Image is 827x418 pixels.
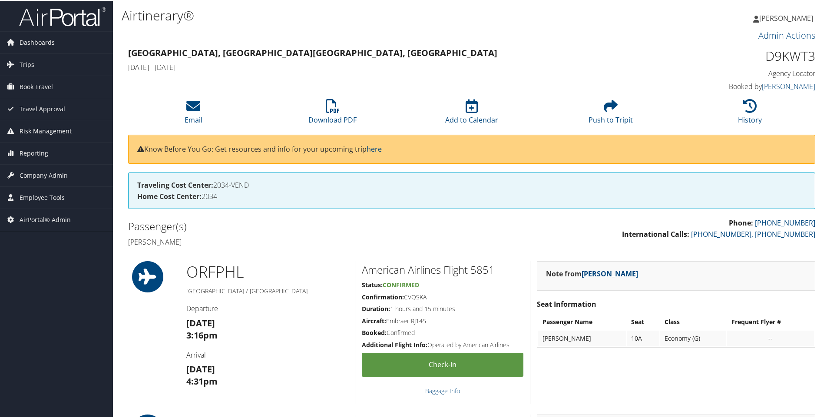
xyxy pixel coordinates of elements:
[445,103,498,124] a: Add to Calendar
[362,352,523,376] a: Check-in
[20,97,65,119] span: Travel Approval
[20,53,34,75] span: Trips
[538,313,626,329] th: Passenger Name
[137,192,806,199] h4: 2034
[362,280,383,288] strong: Status:
[122,6,589,24] h1: Airtinerary®
[19,6,106,26] img: airportal-logo.png
[186,260,348,282] h1: ORF PHL
[762,81,815,90] a: [PERSON_NAME]
[20,186,65,208] span: Employee Tools
[622,229,689,238] strong: International Calls:
[186,316,215,328] strong: [DATE]
[729,217,753,227] strong: Phone:
[186,362,215,374] strong: [DATE]
[731,334,810,342] div: --
[128,218,465,233] h2: Passenger(s)
[362,262,523,276] h2: American Airlines Flight 5851
[383,280,419,288] span: Confirmed
[589,103,633,124] a: Push to Tripit
[537,299,596,308] strong: Seat Information
[660,313,726,329] th: Class
[185,103,202,124] a: Email
[653,46,815,64] h1: D9KWT3
[20,31,55,53] span: Dashboards
[128,62,640,71] h4: [DATE] - [DATE]
[362,328,387,336] strong: Booked:
[20,164,68,186] span: Company Admin
[627,313,659,329] th: Seat
[128,236,465,246] h4: [PERSON_NAME]
[691,229,815,238] a: [PHONE_NUMBER], [PHONE_NUMBER]
[186,286,348,295] h5: [GEOGRAPHIC_DATA] / [GEOGRAPHIC_DATA]
[627,330,659,345] td: 10A
[653,68,815,77] h4: Agency Locator
[20,142,48,163] span: Reporting
[137,191,202,200] strong: Home Cost Center:
[738,103,762,124] a: History
[128,46,497,58] strong: [GEOGRAPHIC_DATA], [GEOGRAPHIC_DATA] [GEOGRAPHIC_DATA], [GEOGRAPHIC_DATA]
[20,208,71,230] span: AirPortal® Admin
[362,304,523,312] h5: 1 hours and 15 minutes
[759,13,813,22] span: [PERSON_NAME]
[425,386,460,394] a: Baggage Info
[362,304,390,312] strong: Duration:
[186,375,218,386] strong: 4:31pm
[362,316,386,324] strong: Aircraft:
[137,181,806,188] h4: 2034-VEND
[137,143,806,154] p: Know Before You Go: Get resources and info for your upcoming trip
[308,103,357,124] a: Download PDF
[20,75,53,97] span: Book Travel
[546,268,638,278] strong: Note from
[653,81,815,90] h4: Booked by
[20,119,72,141] span: Risk Management
[362,328,523,336] h5: Confirmed
[362,340,523,348] h5: Operated by American Airlines
[367,143,382,153] a: here
[362,292,404,300] strong: Confirmation:
[758,29,815,40] a: Admin Actions
[727,313,814,329] th: Frequent Flyer #
[362,292,523,301] h5: CVQSKA
[137,179,213,189] strong: Traveling Cost Center:
[186,349,348,359] h4: Arrival
[753,4,822,30] a: [PERSON_NAME]
[538,330,626,345] td: [PERSON_NAME]
[362,340,427,348] strong: Additional Flight Info:
[362,316,523,325] h5: Embraer RJ145
[186,328,218,340] strong: 3:16pm
[582,268,638,278] a: [PERSON_NAME]
[660,330,726,345] td: Economy (G)
[755,217,815,227] a: [PHONE_NUMBER]
[186,303,348,312] h4: Departure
